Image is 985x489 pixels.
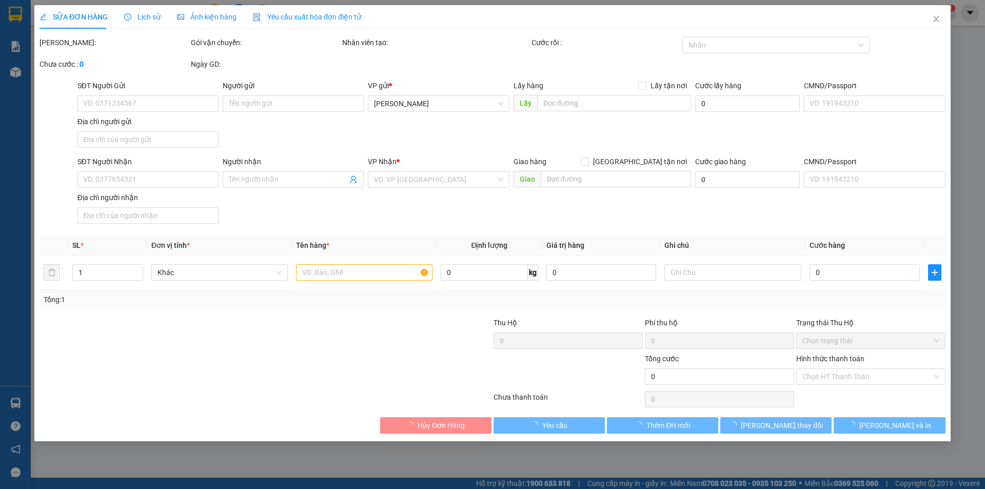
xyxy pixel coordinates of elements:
label: Cước giao hàng [695,158,746,166]
div: CMND/Passport [804,80,945,91]
span: Tên hàng [296,241,329,249]
span: Giao [514,171,541,187]
span: Chọn trạng thái [802,333,939,348]
label: Cước lấy hàng [695,82,741,90]
div: SĐT Người Gửi [77,80,219,91]
button: Hủy Đơn Hàng [380,417,491,434]
span: clock-circle [124,13,131,21]
span: close [932,15,940,23]
input: Cước giao hàng [695,171,800,188]
button: Close [922,5,951,34]
span: VP Nhận [368,158,397,166]
span: Thêm ĐH mới [646,420,690,431]
button: [PERSON_NAME] thay đổi [720,417,832,434]
span: loading [531,421,542,428]
b: 0 [80,60,84,68]
span: [GEOGRAPHIC_DATA] tận nơi [589,156,691,167]
span: Hủy Đơn Hàng [418,420,465,431]
div: Người nhận [223,156,364,167]
span: loading [635,421,646,428]
div: Địa chỉ người gửi [77,116,219,127]
span: Giá trị hàng [546,241,584,249]
span: Lấy [514,95,537,111]
button: delete [44,264,60,281]
span: Ảnh kiện hàng [177,13,237,21]
div: Trạng thái Thu Hộ [796,317,945,328]
div: Cước rồi : [531,37,681,48]
div: Nhân viên tạo: [342,37,529,48]
span: [PERSON_NAME] và In [859,420,931,431]
span: Khác [157,265,282,280]
span: Lịch sử [124,13,161,21]
span: loading [848,421,859,428]
div: Tổng: 1 [44,294,380,305]
span: Thu Hộ [494,319,517,327]
span: picture [177,13,184,21]
div: Chưa thanh toán [493,392,644,409]
span: Lê Đại Hành [375,96,503,111]
span: user-add [350,175,358,184]
span: [PERSON_NAME] thay đổi [741,420,823,431]
input: Ghi Chú [665,264,801,281]
div: Chưa cước : [40,58,189,70]
input: Dọc đường [537,95,691,111]
span: Tổng cước [645,355,679,363]
button: plus [928,264,941,281]
div: VP gửi [368,80,509,91]
span: plus [929,268,941,277]
div: Ngày GD: [191,58,340,70]
span: loading [730,421,741,428]
span: SỬA ĐƠN HÀNG [40,13,108,21]
div: Gói vận chuyển: [191,37,340,48]
input: Địa chỉ của người gửi [77,131,219,148]
span: SL [72,241,81,249]
input: Địa chỉ của người nhận [77,207,219,224]
div: Người gửi [223,80,364,91]
span: Đơn vị tính [151,241,190,249]
input: Cước lấy hàng [695,95,800,112]
span: Giao hàng [514,158,546,166]
span: Yêu cầu xuất hóa đơn điện tử [253,13,361,21]
th: Ghi chú [661,236,805,256]
div: SĐT Người Nhận [77,156,219,167]
input: VD: Bàn, Ghế [296,264,432,281]
span: Lấy tận nơi [646,80,691,91]
img: icon [253,13,261,22]
label: Hình thức thanh toán [796,355,864,363]
span: Yêu cầu [542,420,567,431]
div: [PERSON_NAME]: [40,37,189,48]
button: [PERSON_NAME] và In [834,417,945,434]
div: CMND/Passport [804,156,945,167]
span: Định lượng [471,241,508,249]
div: Địa chỉ người nhận [77,192,219,203]
span: Lấy hàng [514,82,543,90]
div: Phí thu hộ [645,317,794,332]
span: Cước hàng [810,241,845,249]
input: Dọc đường [541,171,691,187]
button: Yêu cầu [494,417,605,434]
button: Thêm ĐH mới [607,417,718,434]
span: loading [406,421,418,428]
span: kg [528,264,538,281]
span: edit [40,13,47,21]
